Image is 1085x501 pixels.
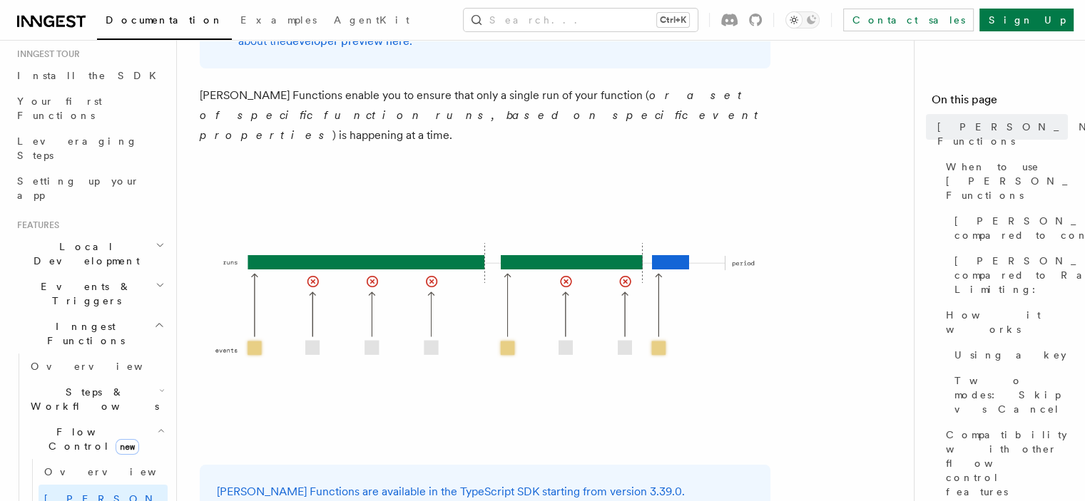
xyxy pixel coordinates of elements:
span: AgentKit [334,14,409,26]
span: Compatibility with other flow control features [946,428,1068,499]
span: Two modes: Skip vs Cancel [954,373,1068,416]
a: Two modes: Skip vs Cancel [949,368,1068,422]
em: or a set of specific function runs, based on specific event properties [200,88,765,142]
span: Inngest tour [11,48,80,60]
a: Setting up your app [11,168,168,208]
span: Features [11,219,59,231]
span: Events & Triggers [11,279,156,308]
a: Overview [25,353,168,379]
button: Search...Ctrl+K [464,9,698,31]
a: Documentation [97,4,232,40]
a: Your first Functions [11,88,168,128]
span: Overview [44,466,191,477]
a: Sign Up [979,9,1074,31]
span: new [116,439,139,455]
a: Contact sales [843,9,974,31]
button: Inngest Functions [11,314,168,353]
a: developer preview here [286,34,409,48]
span: Inngest Functions [11,319,154,348]
button: Local Development [11,234,168,274]
span: Examples [240,14,317,26]
span: Overview [31,361,178,372]
kbd: Ctrl+K [657,13,689,27]
a: When to use [PERSON_NAME] Functions [940,154,1068,208]
a: Using a key [949,342,1068,368]
button: Flow Controlnew [25,419,168,459]
button: Steps & Workflows [25,379,168,419]
a: [PERSON_NAME] compared to Rate Limiting: [949,248,1068,302]
p: [PERSON_NAME] Functions enable you to ensure that only a single run of your function ( ) is happe... [200,86,770,145]
a: Overview [39,459,168,485]
a: How it works [940,302,1068,342]
span: Leveraging Steps [17,135,138,161]
button: Events & Triggers [11,274,168,314]
span: Install the SDK [17,70,165,81]
span: Setting up your app [17,175,140,201]
span: Flow Control [25,425,157,453]
span: Steps & Workflows [25,385,159,413]
span: Using a key [954,348,1066,362]
a: [PERSON_NAME] compared to concurrency: [949,208,1068,248]
span: How it works [946,308,1068,336]
span: Local Development [11,239,156,268]
a: [PERSON_NAME] Functions [932,114,1068,154]
a: Leveraging Steps [11,128,168,168]
a: Install the SDK [11,63,168,88]
span: Your first Functions [17,95,102,121]
a: Examples [232,4,325,38]
h4: On this page [932,91,1068,114]
span: Documentation [106,14,223,26]
button: Toggle dark mode [785,11,820,29]
img: Singleton Functions only process one run at a time. [200,162,770,448]
a: AgentKit [325,4,418,38]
